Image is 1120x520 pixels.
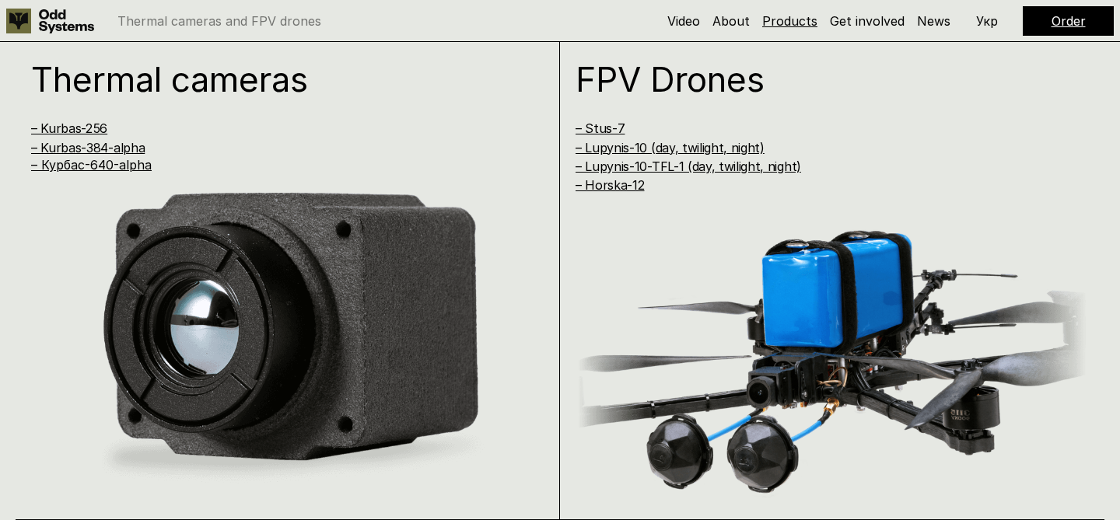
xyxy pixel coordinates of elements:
a: Get involved [830,13,905,29]
a: – Курбас-640-alpha [31,157,152,173]
a: – Stus-7 [576,120,625,136]
a: – Lupynis-10-TFL-1 (day, twilight, night) [576,159,801,174]
a: – Horska-12 [576,177,644,193]
a: Video [667,13,700,29]
a: Products [762,13,817,29]
h1: FPV Drones [576,62,1058,96]
a: Order [1052,13,1086,29]
a: About [712,13,750,29]
a: News [917,13,950,29]
a: – Kurbas-256 [31,120,107,136]
h1: Thermal cameras [31,62,513,96]
a: – Lupynis-10 (day, twilight, night) [576,140,765,155]
p: Укр [976,15,998,27]
p: Thermal cameras and FPV drones [117,15,321,27]
a: – Kurbas-384-alpha [31,140,145,155]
